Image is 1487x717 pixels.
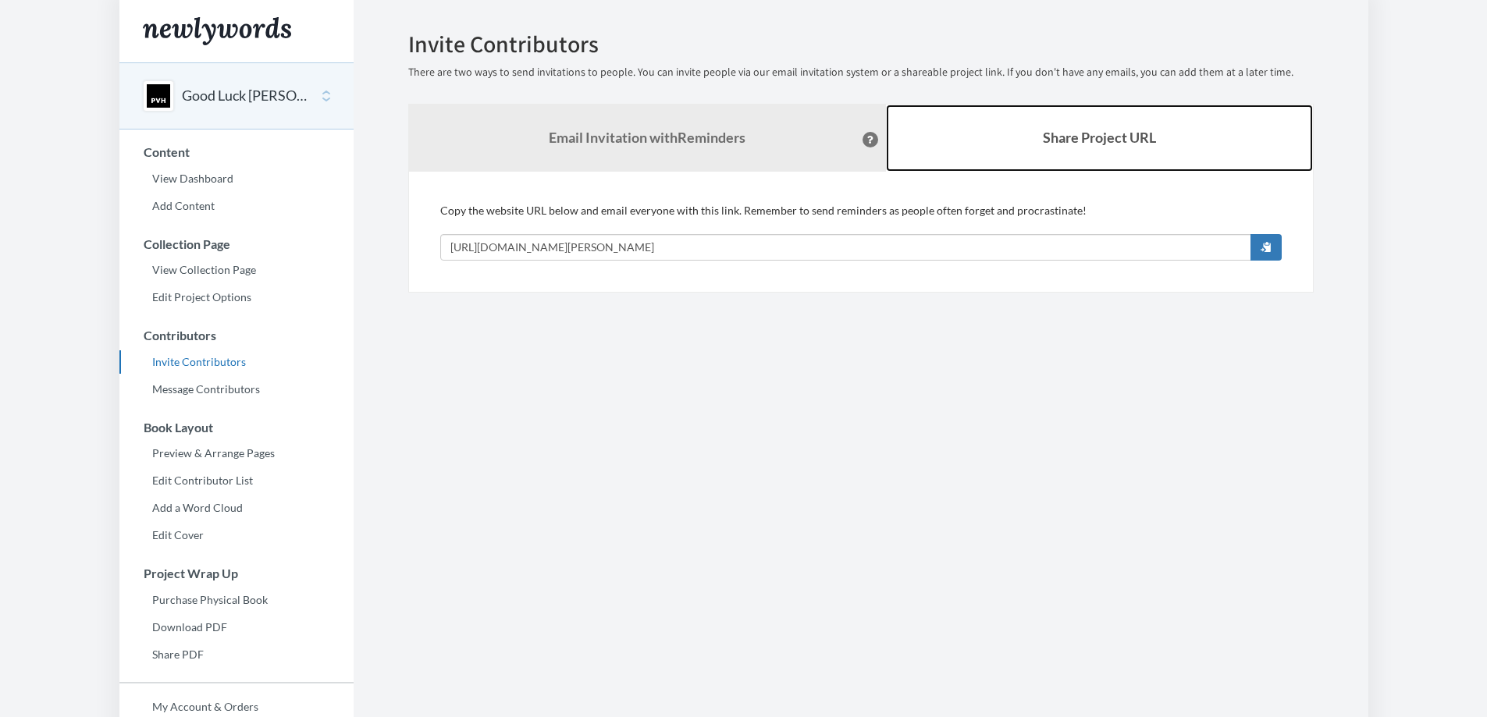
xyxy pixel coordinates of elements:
[182,86,308,106] button: Good Luck [PERSON_NAME]
[408,65,1314,80] p: There are two ways to send invitations to people. You can invite people via our email invitation ...
[119,616,354,639] a: Download PDF
[119,442,354,465] a: Preview & Arrange Pages
[119,643,354,666] a: Share PDF
[119,378,354,401] a: Message Contributors
[119,167,354,190] a: View Dashboard
[119,524,354,547] a: Edit Cover
[31,11,87,25] span: Support
[120,145,354,159] h3: Content
[119,588,354,612] a: Purchase Physical Book
[119,286,354,309] a: Edit Project Options
[120,237,354,251] h3: Collection Page
[119,469,354,492] a: Edit Contributor List
[143,17,291,45] img: Newlywords logo
[119,350,354,374] a: Invite Contributors
[120,566,354,580] h3: Project Wrap Up
[120,328,354,343] h3: Contributors
[440,203,1282,261] div: Copy the website URL below and email everyone with this link. Remember to send reminders as peopl...
[119,194,354,218] a: Add Content
[119,258,354,282] a: View Collection Page
[1043,129,1156,146] b: Share Project URL
[120,421,354,435] h3: Book Layout
[119,496,354,520] a: Add a Word Cloud
[549,129,745,146] strong: Email Invitation with Reminders
[408,31,1314,57] h2: Invite Contributors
